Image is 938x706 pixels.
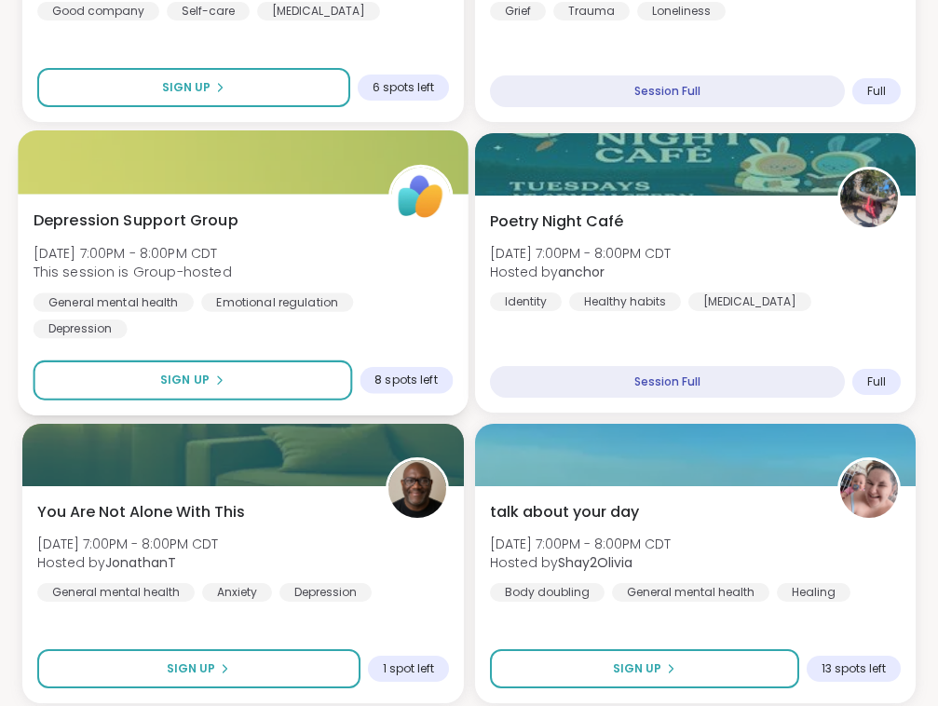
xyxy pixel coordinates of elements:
span: Sign Up [160,372,210,388]
img: Shay2Olivia [840,460,898,518]
div: Depression [34,319,128,338]
div: Trauma [553,2,630,20]
div: Self-care [167,2,250,20]
img: anchor [840,170,898,227]
span: 8 spots left [374,373,437,387]
div: Session Full [490,366,846,398]
div: General mental health [612,583,769,602]
b: JonathanT [105,553,176,572]
span: Hosted by [490,263,671,281]
span: 6 spots left [373,80,434,95]
div: Body doubling [490,583,605,602]
div: Depression [279,583,372,602]
div: Session Full [490,75,846,107]
div: Healing [777,583,850,602]
div: Good company [37,2,159,20]
span: [DATE] 7:00PM - 8:00PM CDT [490,244,671,263]
div: [MEDICAL_DATA] [688,292,811,311]
span: Hosted by [37,553,218,572]
span: [DATE] 7:00PM - 8:00PM CDT [37,535,218,553]
b: Shay2Olivia [558,553,632,572]
img: JonathanT [388,460,446,518]
div: Emotional regulation [201,292,353,311]
img: ShareWell [391,168,450,226]
button: Sign Up [34,360,352,401]
span: Full [867,374,886,389]
button: Sign Up [490,649,800,688]
div: Loneliness [637,2,726,20]
span: talk about your day [490,501,639,523]
span: Poetry Night Café [490,210,623,233]
span: 13 spots left [822,661,886,676]
span: [DATE] 7:00PM - 8:00PM CDT [34,243,232,262]
span: 1 spot left [383,661,434,676]
div: [MEDICAL_DATA] [257,2,380,20]
div: Identity [490,292,562,311]
span: Full [867,84,886,99]
span: Sign Up [162,79,211,96]
span: Sign Up [613,660,661,677]
div: General mental health [37,583,195,602]
span: You Are Not Alone With This [37,501,245,523]
span: Depression Support Group [34,209,238,231]
b: anchor [558,263,605,281]
span: Sign Up [167,660,215,677]
button: Sign Up [37,68,350,107]
span: This session is Group-hosted [34,263,232,281]
div: Anxiety [202,583,272,602]
div: Grief [490,2,546,20]
div: General mental health [34,292,194,311]
span: Hosted by [490,553,671,572]
span: [DATE] 7:00PM - 8:00PM CDT [490,535,671,553]
div: Healthy habits [569,292,681,311]
button: Sign Up [37,649,360,688]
